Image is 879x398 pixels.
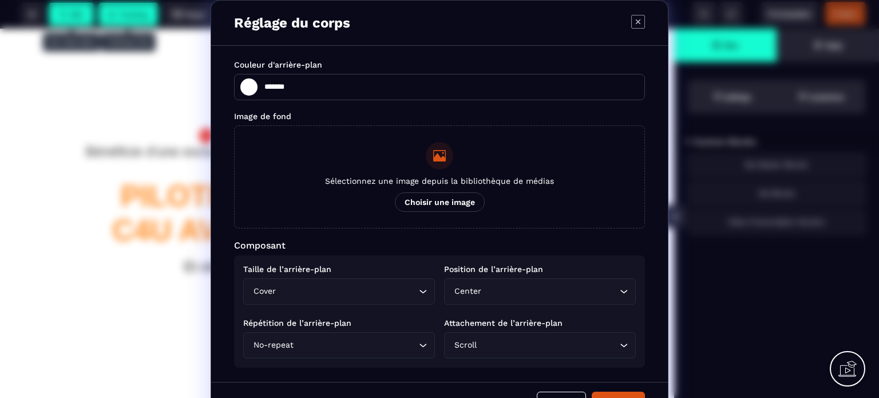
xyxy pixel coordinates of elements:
[452,285,484,298] span: Center
[452,339,479,352] span: Scroll
[251,339,296,352] span: No-repeat
[479,339,617,352] input: Search for option
[243,332,435,358] div: Search for option
[325,176,554,186] span: Sélectionnez une image depuis la bibliothèque de médias
[444,318,636,328] p: Attachement de l’arrière-plan
[444,265,636,274] p: Position de l’arrière-plan
[484,285,617,298] input: Search for option
[234,125,645,228] button: Sélectionnez une image depuis la bibliothèque de médiasChoisir une image
[395,192,485,212] span: Choisir une image
[234,240,645,251] p: Composant
[234,15,350,31] p: Réglage du corps
[444,278,636,305] div: Search for option
[234,112,645,121] p: Image de fond
[234,60,645,69] p: Couleur d'arrière-plan
[243,265,435,274] p: Taille de l’arrière-plan
[296,339,416,352] input: Search for option
[444,332,636,358] div: Search for option
[251,285,278,298] span: Cover
[9,144,666,224] h1: pILOTE ou anime ton club C4U aventures dans 4 mois
[243,278,435,305] div: Search for option
[243,318,435,328] p: Répétition de l’arrière-plan
[278,285,416,298] input: Search for option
